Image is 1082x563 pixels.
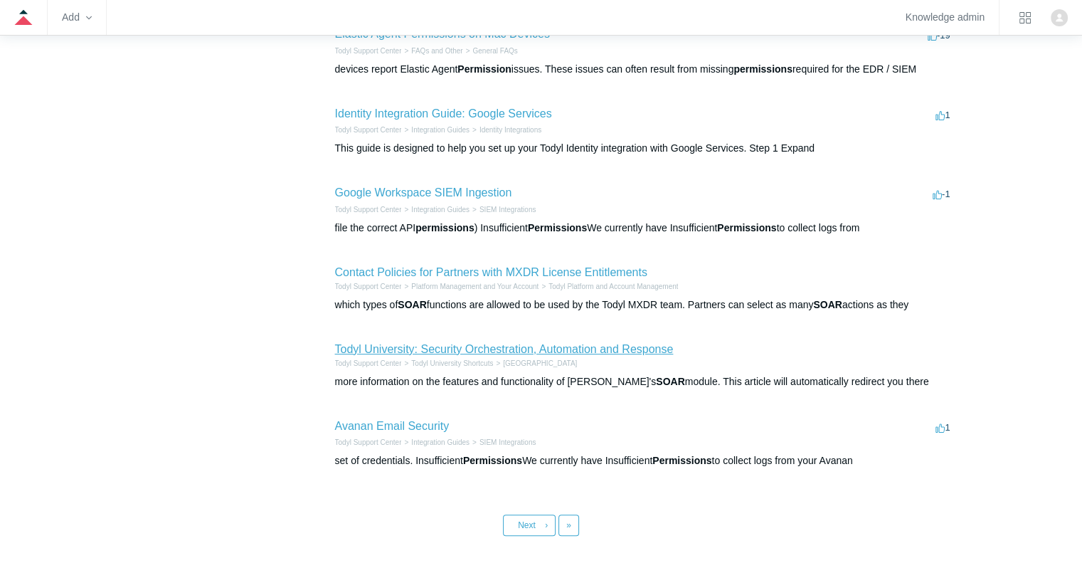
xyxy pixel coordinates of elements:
li: Todyl Platform and Account Management [539,281,678,292]
li: FAQs and Other [401,46,462,56]
div: devices report Elastic Agent issues. These issues can often result from missing required for the ... [335,62,954,77]
a: Todyl Support Center [335,359,402,367]
a: FAQs and Other [411,47,462,55]
em: Permissions [717,222,776,233]
span: 1 [935,422,950,433]
a: Integration Guides [411,206,470,214]
zd-hc-trigger: Click your profile icon to open the profile menu [1051,9,1068,26]
a: Todyl Support Center [335,283,402,290]
a: Identity Integrations [479,126,541,134]
a: Google Workspace SIEM Ingestion [335,186,512,199]
li: SIEM Integrations [470,204,536,215]
div: This guide is designed to help you set up your Todyl Identity integration with Google Services. S... [335,141,954,156]
em: permissions [415,222,474,233]
a: Identity Integration Guide: Google Services [335,107,552,120]
em: Permissions [652,455,711,466]
span: 1 [935,110,950,120]
div: more information on the features and functionality of [PERSON_NAME]'s module. This article will a... [335,374,954,389]
div: set of credentials. Insufficient We currently have Insufficient to collect logs from your Avanan [335,453,954,468]
div: file the correct API ) Insufficient We currently have Insufficient to collect logs from [335,221,954,236]
em: Permissions [528,222,587,233]
a: Contact Policies for Partners with MXDR License Entitlements [335,266,647,278]
a: Todyl Support Center [335,47,402,55]
em: Permission [457,63,511,75]
a: Integration Guides [411,126,470,134]
span: » [566,520,571,530]
em: permissions [733,63,792,75]
a: [GEOGRAPHIC_DATA] [503,359,577,367]
li: Todyl Support Center [335,358,402,369]
li: Todyl Support Center [335,281,402,292]
em: SOAR [813,299,842,310]
img: user avatar [1051,9,1068,26]
em: Permissions [463,455,522,466]
li: Todyl Support Center [335,46,402,56]
li: General FAQs [463,46,518,56]
a: SIEM Integrations [479,438,536,446]
a: Todyl Platform and Account Management [548,283,678,290]
a: Integration Guides [411,438,470,446]
li: Identity Integrations [470,125,541,135]
zd-hc-trigger: Add [62,14,92,21]
a: General FAQs [472,47,517,55]
span: -19 [928,30,950,41]
span: -1 [933,189,950,199]
a: Platform Management and Your Account [411,283,539,290]
li: Todyl Support Center [335,125,402,135]
li: Integration Guides [401,437,470,448]
a: Todyl Support Center [335,206,402,214]
li: SIEM Integrations [470,437,536,448]
a: Todyl Support Center [335,438,402,446]
div: which types of functions are allowed to be used by the Todyl MXDR team. Partners can select as ma... [335,298,954,312]
li: Integration Guides [401,204,470,215]
a: Todyl Support Center [335,126,402,134]
em: SOAR [656,376,684,387]
a: Todyl University: Security Orchestration, Automation and Response [335,343,674,355]
li: Platform Management and Your Account [401,281,539,292]
em: SOAR [398,299,426,310]
li: Integration Guides [401,125,470,135]
li: Todyl Support Center [335,437,402,448]
a: Avanan Email Security [335,420,450,432]
a: Knowledge admin [906,14,985,21]
a: Todyl University Shortcuts [411,359,493,367]
a: Next [503,515,556,536]
li: Todyl University Shortcuts [401,358,493,369]
li: Todyl Support Center [335,204,402,215]
a: SIEM Integrations [479,206,536,214]
span: Next [518,520,536,530]
li: Todyl University [493,358,577,369]
span: › [545,520,548,530]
